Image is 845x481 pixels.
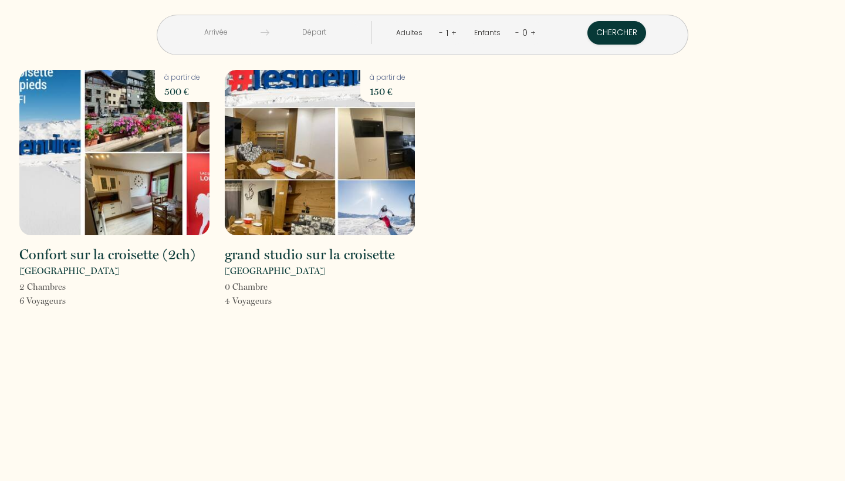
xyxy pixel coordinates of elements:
[261,28,269,37] img: guests
[171,21,261,44] input: Arrivée
[19,280,66,294] p: 2 Chambre
[396,28,427,39] div: Adultes
[164,83,200,100] p: 500 €
[19,248,195,262] h2: Confort sur la croisette (2ch)
[225,248,395,262] h2: grand studio sur la croisette
[443,23,451,42] div: 1
[370,83,405,100] p: 150 €
[515,27,519,38] a: -
[519,23,530,42] div: 0
[62,296,66,306] span: s
[225,280,272,294] p: 0 Chambre
[370,72,405,83] p: à partir de
[439,27,443,38] a: -
[225,70,415,235] img: rental-image
[451,27,457,38] a: +
[19,294,66,308] p: 6 Voyageur
[269,21,359,44] input: Départ
[62,282,66,292] span: s
[225,294,272,308] p: 4 Voyageur
[225,264,325,278] p: [GEOGRAPHIC_DATA]
[587,21,646,45] button: Chercher
[268,296,272,306] span: s
[164,72,200,83] p: à partir de
[474,28,505,39] div: Enfants
[19,70,209,235] img: rental-image
[530,27,536,38] a: +
[19,264,120,278] p: [GEOGRAPHIC_DATA]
